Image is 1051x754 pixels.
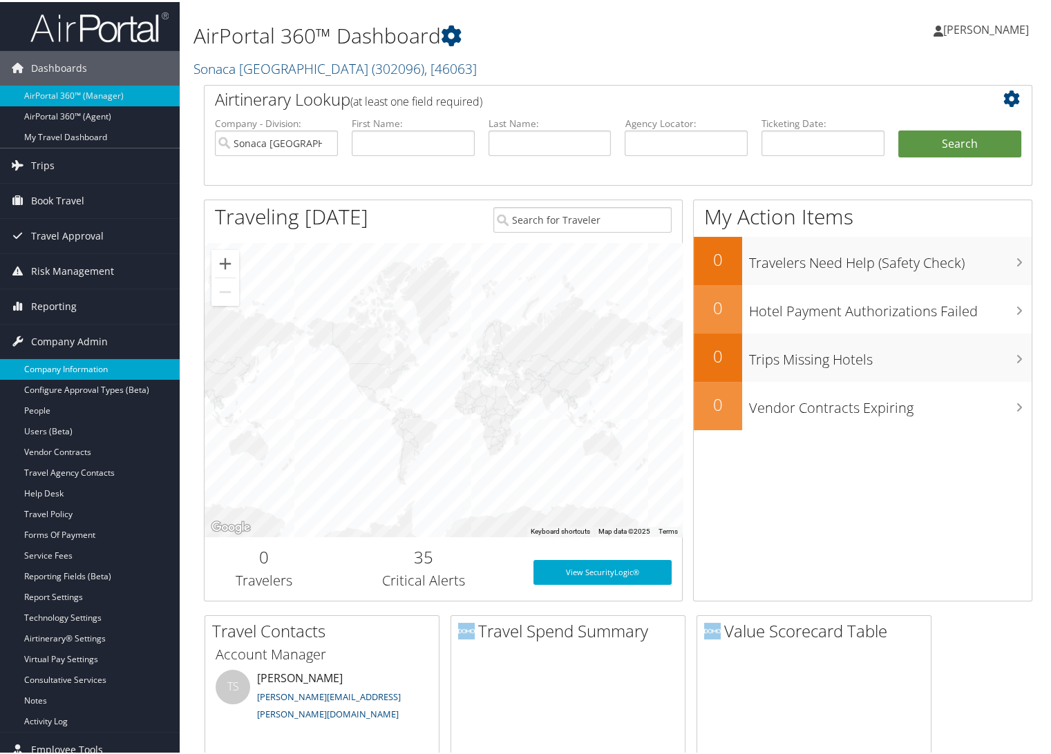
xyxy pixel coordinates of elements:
button: Zoom in [211,248,239,275]
h3: Travelers [215,569,314,588]
li: [PERSON_NAME] [209,668,435,724]
span: , [ 46063 ] [424,57,477,76]
input: Search for Traveler [493,205,672,231]
span: Book Travel [31,182,84,216]
h2: 0 [215,543,314,567]
span: Trips [31,146,55,181]
a: Terms (opens in new tab) [659,525,678,533]
span: Travel Approval [31,217,104,251]
div: TS [216,668,250,702]
a: [PERSON_NAME] [934,7,1043,48]
label: Agency Locator: [625,115,748,128]
button: Keyboard shortcuts [531,525,590,534]
label: Company - Division: [215,115,338,128]
h2: 35 [334,543,513,567]
a: 0Vendor Contracts Expiring [694,380,1032,428]
h3: Vendor Contracts Expiring [749,389,1032,416]
button: Zoom out [211,276,239,304]
a: Open this area in Google Maps (opens a new window) [208,516,254,534]
h3: Trips Missing Hotels [749,341,1032,367]
img: domo-logo.png [704,621,721,637]
span: Map data ©2025 [598,525,650,533]
h3: Hotel Payment Authorizations Failed [749,293,1032,319]
a: 0Trips Missing Hotels [694,331,1032,380]
img: airportal-logo.png [30,9,169,41]
label: Last Name: [489,115,612,128]
h3: Travelers Need Help (Safety Check) [749,244,1032,271]
a: View SecurityLogic® [533,558,672,583]
a: 0Travelers Need Help (Safety Check) [694,235,1032,283]
h2: 0 [694,294,742,318]
img: domo-logo.png [458,621,475,637]
h1: My Action Items [694,200,1032,229]
h3: Critical Alerts [334,569,513,588]
h3: Account Manager [216,643,428,662]
span: ( 302096 ) [372,57,424,76]
h2: 0 [694,342,742,366]
h1: AirPortal 360™ Dashboard [193,19,759,48]
label: First Name: [352,115,475,128]
span: Dashboards [31,49,87,84]
a: 0Hotel Payment Authorizations Failed [694,283,1032,331]
span: (at least one field required) [350,92,482,107]
h2: Value Scorecard Table [704,617,931,641]
img: Google [208,516,254,534]
label: Ticketing Date: [761,115,884,128]
span: Reporting [31,287,77,322]
span: [PERSON_NAME] [943,20,1029,35]
h2: 0 [694,246,742,269]
span: Company Admin [31,322,108,357]
h2: Airtinerary Lookup [215,86,952,109]
a: [PERSON_NAME][EMAIL_ADDRESS][PERSON_NAME][DOMAIN_NAME] [257,688,401,719]
h1: Traveling [DATE] [215,200,368,229]
h2: 0 [694,391,742,414]
a: Sonaca [GEOGRAPHIC_DATA] [193,57,477,76]
h2: Travel Contacts [212,617,439,641]
button: Search [898,128,1021,156]
span: Risk Management [31,252,114,287]
h2: Travel Spend Summary [458,617,685,641]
